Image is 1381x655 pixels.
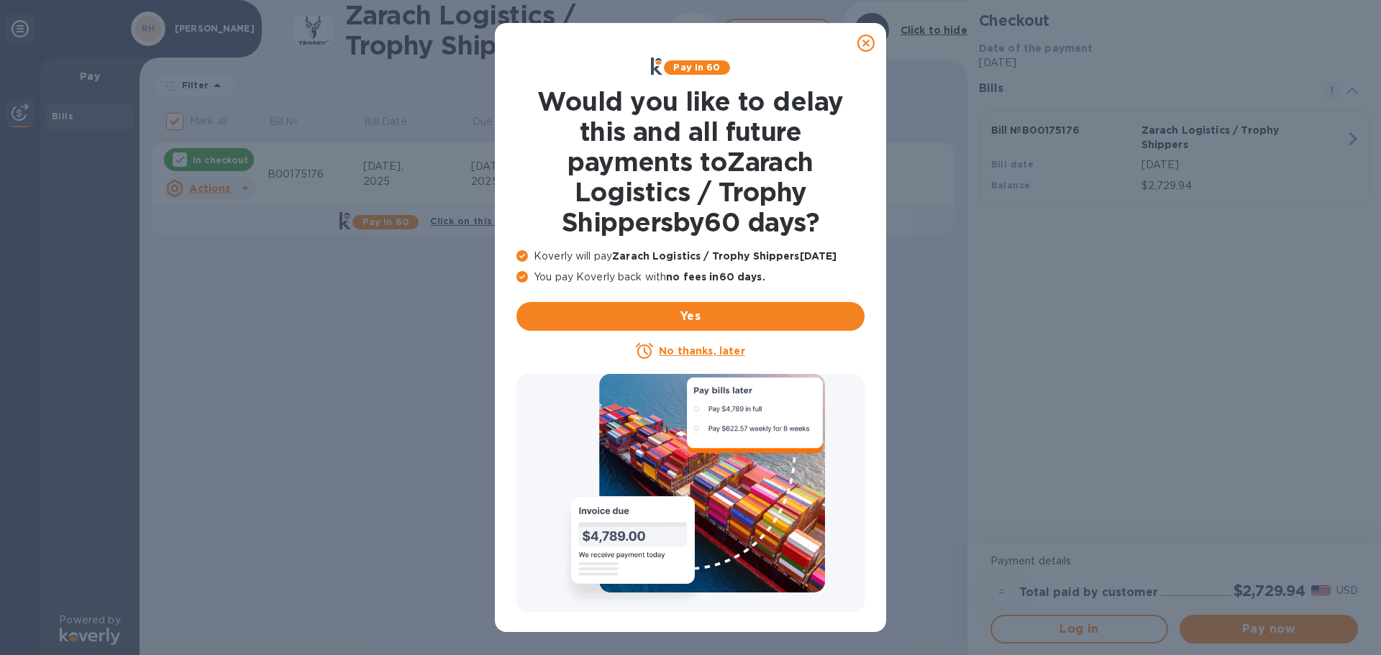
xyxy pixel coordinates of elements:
button: Yes [516,302,865,331]
u: No thanks, later [659,345,744,357]
b: Zarach Logistics / Trophy Shippers [DATE] [612,250,837,262]
p: You pay Koverly back with [516,270,865,285]
span: Yes [528,308,853,325]
h1: Would you like to delay this and all future payments to Zarach Logistics / Trophy Shippers by 60 ... [516,86,865,237]
p: Koverly will pay [516,249,865,264]
b: Pay in 60 [673,62,720,73]
b: no fees in 60 days . [666,271,765,283]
